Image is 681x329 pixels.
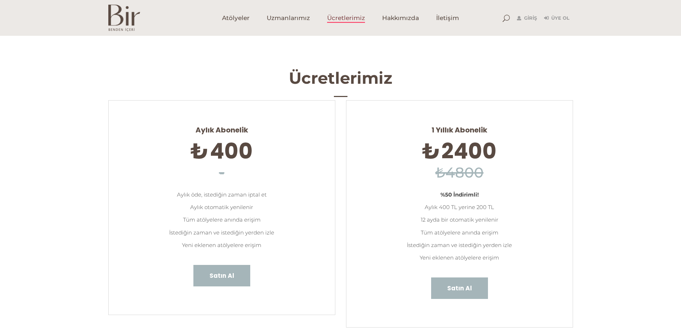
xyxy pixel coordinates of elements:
[517,14,537,23] a: Giriş
[422,136,440,166] span: ₺
[357,201,562,213] li: Aylık 400 TL yerine 200 TL
[431,277,488,299] a: Satın Al
[210,136,253,166] span: 400
[119,119,324,135] span: Aylık Abonelik
[191,136,208,166] span: ₺
[119,188,324,201] li: Aylık öde, istediğin zaman iptal et
[357,119,562,135] span: 1 Yıllık Abonelik
[267,14,310,22] span: Uzmanlarımız
[357,251,562,264] li: Yeni eklenen atölyelere erişim
[222,14,250,22] span: Atölyeler
[436,14,459,22] span: İletişim
[544,14,569,23] a: Üye Ol
[382,14,419,22] span: Hakkımızda
[447,284,472,293] span: Satın Al
[119,226,324,239] li: İstediğin zaman ve istediğin yerden izle
[193,265,250,286] a: Satın Al
[357,162,562,183] h6: ₺4800
[209,271,234,280] span: Satın Al
[357,226,562,239] li: Tüm atölyelere anında erişim
[119,201,324,213] li: Aylık otomatik yenilenir
[440,191,479,198] strong: %50 İndirimli!
[441,136,497,166] span: 2400
[119,239,324,251] li: Yeni eklenen atölyelere erişim
[119,162,324,183] h6: -
[357,213,562,226] li: 12 ayda bir otomatik yenilenir
[357,239,562,251] li: İstediğin zaman ve istediğin yerden izle
[119,213,324,226] li: Tüm atölyelere anında erişim
[327,14,365,22] span: Ücretlerimiz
